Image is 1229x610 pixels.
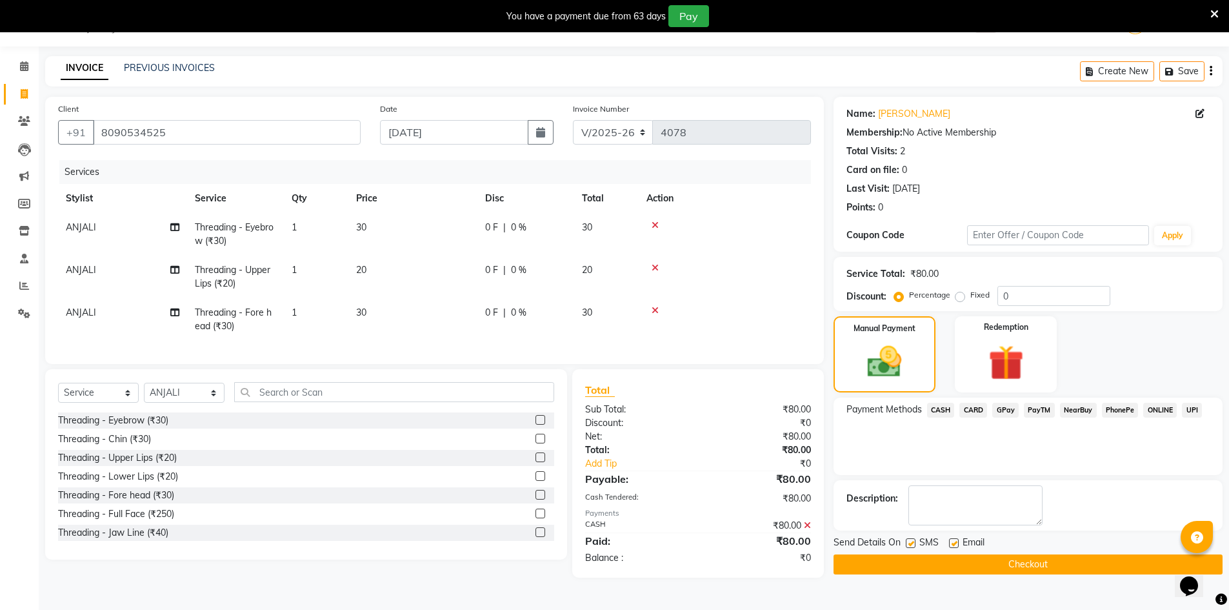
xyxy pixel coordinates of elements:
input: Search or Scan [234,382,554,402]
span: CASH [927,403,955,418]
span: Email [963,536,984,552]
label: Client [58,103,79,115]
div: Paid: [575,533,698,549]
span: 0 F [485,306,498,320]
span: 20 [356,264,366,276]
div: Threading - Full Face (₹250) [58,507,174,521]
div: 0 [878,201,883,214]
div: ₹80.00 [698,492,821,505]
label: Redemption [984,321,1028,333]
div: Sub Total: [575,403,698,416]
div: Coupon Code [846,229,968,242]
div: ₹80.00 [698,443,821,457]
span: 30 [582,221,592,233]
th: Total [574,184,639,213]
span: | [503,221,506,234]
div: Description: [846,492,898,505]
div: 0 [902,163,907,177]
div: 2 [900,145,905,158]
span: PhonePe [1102,403,1139,418]
button: Create New [1080,61,1154,81]
div: Balance : [575,551,698,565]
input: Search by Name/Mobile/Email/Code [93,120,361,145]
span: 30 [356,307,366,318]
th: Service [187,184,284,213]
div: Cash Tendered: [575,492,698,505]
span: NearBuy [1060,403,1097,418]
div: Threading - Jaw Line (₹40) [58,526,168,540]
div: Payments [585,508,810,519]
a: INVOICE [61,57,108,80]
div: Last Visit: [846,182,890,196]
div: Threading - Lower Lips (₹20) [58,470,178,483]
div: ₹80.00 [698,471,821,487]
div: Service Total: [846,267,905,281]
div: Total Visits: [846,145,897,158]
label: Percentage [909,289,950,301]
label: Date [380,103,397,115]
th: Price [348,184,477,213]
span: 0 F [485,263,498,277]
div: Card on file: [846,163,899,177]
span: 1 [292,264,297,276]
div: ₹0 [698,551,821,565]
div: ₹0 [698,416,821,430]
span: 1 [292,307,297,318]
span: SMS [919,536,939,552]
div: [DATE] [892,182,920,196]
div: ₹80.00 [698,403,821,416]
span: GPay [992,403,1019,418]
input: Enter Offer / Coupon Code [967,225,1149,245]
span: 0 F [485,221,498,234]
span: Threading - Eyebrow (₹30) [195,221,274,247]
button: Pay [668,5,709,27]
label: Fixed [970,289,990,301]
span: CARD [959,403,987,418]
span: 0 % [511,221,526,234]
span: 30 [582,307,592,318]
div: Membership: [846,126,903,139]
span: 0 % [511,263,526,277]
span: Total [585,383,615,397]
span: UPI [1182,403,1202,418]
span: | [503,306,506,320]
label: Manual Payment [854,323,915,334]
span: ANJALI [66,264,96,276]
span: 0 % [511,306,526,320]
iframe: chat widget [1175,558,1216,597]
a: PREVIOUS INVOICES [124,62,215,74]
span: Payment Methods [846,403,922,416]
div: Discount: [575,416,698,430]
span: 1 [292,221,297,233]
div: ₹0 [719,457,821,471]
div: Net: [575,430,698,443]
div: ₹80.00 [910,267,939,281]
div: ₹80.00 [698,519,821,533]
div: Payable: [575,471,698,487]
span: ANJALI [66,221,96,233]
div: Threading - Upper Lips (₹20) [58,451,177,465]
div: Name: [846,107,875,121]
button: Save [1159,61,1204,81]
span: | [503,263,506,277]
th: Disc [477,184,574,213]
span: PayTM [1024,403,1055,418]
a: Add Tip [575,457,718,471]
div: You have a payment due from 63 days [506,10,666,23]
div: Points: [846,201,875,214]
span: ANJALI [66,307,96,318]
button: Checkout [834,554,1223,574]
span: Threading - Fore head (₹30) [195,307,272,332]
a: [PERSON_NAME] [878,107,950,121]
span: Send Details On [834,536,901,552]
div: Total: [575,443,698,457]
div: Threading - Eyebrow (₹30) [58,414,168,427]
button: Apply [1154,226,1191,245]
div: Threading - Fore head (₹30) [58,489,174,502]
button: +91 [58,120,94,145]
img: _cash.svg [857,342,912,381]
div: ₹80.00 [698,533,821,549]
div: CASH [575,519,698,533]
div: No Active Membership [846,126,1210,139]
img: _gift.svg [977,341,1035,385]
